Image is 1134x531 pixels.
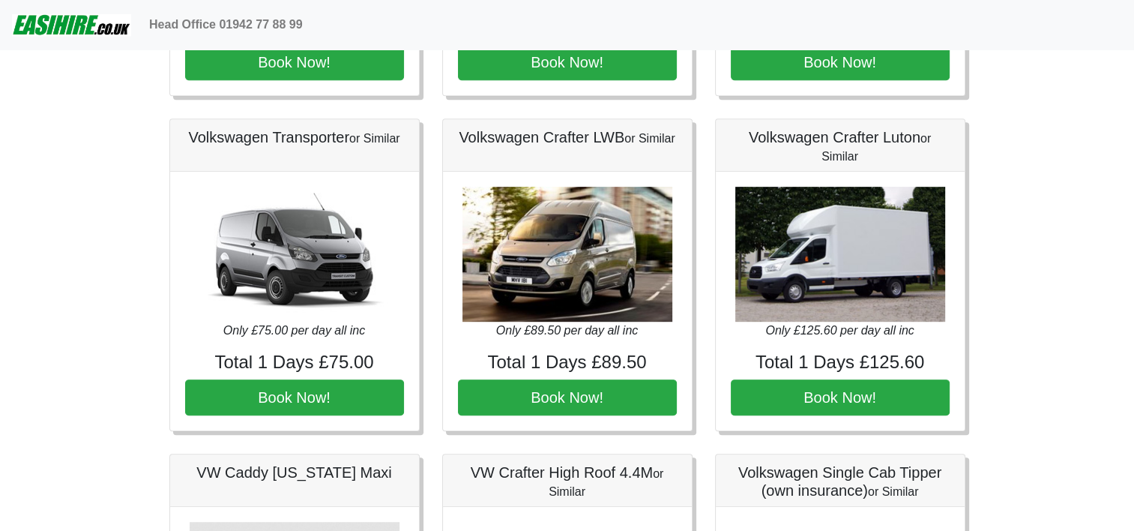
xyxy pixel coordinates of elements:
[731,44,950,80] button: Book Now!
[496,324,638,337] i: Only £89.50 per day all inc
[223,324,365,337] i: Only £75.00 per day all inc
[458,379,677,415] button: Book Now!
[185,352,404,373] h4: Total 1 Days £75.00
[765,324,914,337] i: Only £125.60 per day all inc
[12,10,131,40] img: easihire_logo_small.png
[731,352,950,373] h4: Total 1 Days £125.60
[185,379,404,415] button: Book Now!
[624,132,675,145] small: or Similar
[868,485,919,498] small: or Similar
[190,187,399,322] img: Volkswagen Transporter
[458,463,677,499] h5: VW Crafter High Roof 4.4M
[458,128,677,146] h5: Volkswagen Crafter LWB
[731,128,950,164] h5: Volkswagen Crafter Luton
[349,132,400,145] small: or Similar
[458,44,677,80] button: Book Now!
[462,187,672,322] img: Volkswagen Crafter LWB
[731,379,950,415] button: Book Now!
[731,463,950,499] h5: Volkswagen Single Cab Tipper (own insurance)
[735,187,945,322] img: Volkswagen Crafter Luton
[185,44,404,80] button: Book Now!
[185,128,404,146] h5: Volkswagen Transporter
[549,467,663,498] small: or Similar
[149,18,303,31] b: Head Office 01942 77 88 99
[458,352,677,373] h4: Total 1 Days £89.50
[143,10,309,40] a: Head Office 01942 77 88 99
[185,463,404,481] h5: VW Caddy [US_STATE] Maxi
